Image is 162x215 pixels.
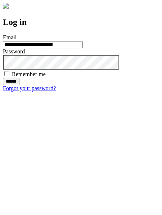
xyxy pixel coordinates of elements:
[3,17,159,27] h2: Log in
[3,85,56,91] a: Forgot your password?
[3,48,25,54] label: Password
[12,71,46,77] label: Remember me
[3,34,17,40] label: Email
[3,3,9,9] img: logo-4e3dc11c47720685a147b03b5a06dd966a58ff35d612b21f08c02c0306f2b779.png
